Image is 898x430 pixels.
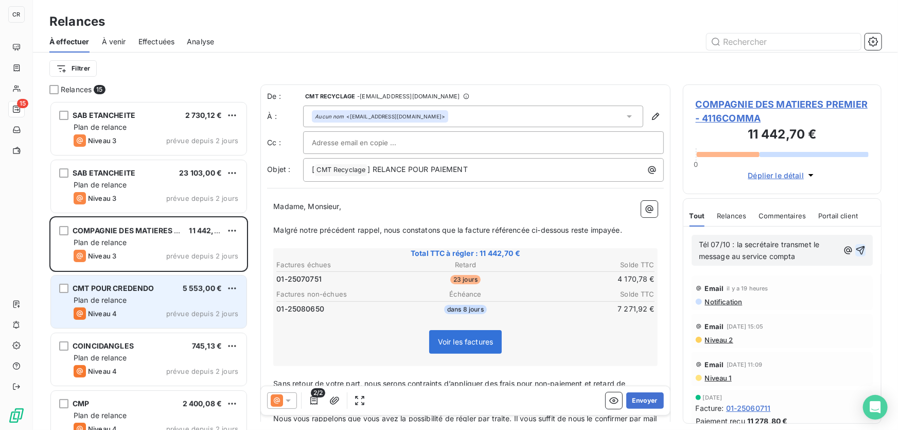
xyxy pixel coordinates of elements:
span: À effectuer [49,37,90,47]
h3: 11 442,70 € [696,125,869,146]
input: Adresse email en copie ... [312,135,422,150]
span: CMT POUR CREDENDO [73,284,154,293]
span: 15 [17,99,28,108]
span: Plan de relance [74,123,127,131]
span: [DATE] 11:09 [727,362,763,368]
span: [ [312,165,314,174]
th: Retard [402,260,528,270]
span: il y a 19 heures [727,285,768,291]
span: - [EMAIL_ADDRESS][DOMAIN_NAME] [357,93,460,99]
span: 01-25060711 [726,403,771,414]
em: Aucun nom [315,113,344,120]
span: Email [705,322,724,331]
span: Madame, Monsieur, [273,202,341,211]
span: prévue depuis 2 jours [166,309,238,318]
span: prévue depuis 2 jours [166,136,238,145]
img: Logo LeanPay [8,407,25,424]
span: [DATE] [703,394,723,401]
span: Niveau 3 [88,252,116,260]
span: 2 400,08 € [183,399,222,408]
span: 01-25070751 [276,274,322,284]
span: dans 8 jours [444,305,487,314]
span: Niveau 4 [88,309,117,318]
span: 5 553,00 € [183,284,222,293]
span: Tél 07/10 : la secrétaire transmet le message au service compta [699,240,822,261]
span: Plan de relance [74,238,127,247]
span: 2 730,12 € [185,111,222,119]
th: Solde TTC [530,289,655,300]
span: Analyse [187,37,214,47]
span: Facture : [696,403,724,414]
th: Solde TTC [530,260,655,270]
span: Relances [61,84,92,95]
span: Plan de relance [74,296,127,304]
span: prévue depuis 2 jours [166,194,238,202]
th: Factures non-échues [276,289,401,300]
span: SAB ETANCHEITE [73,168,135,177]
span: Objet : [267,165,290,174]
span: Niveau 4 [88,367,117,375]
td: 7 271,92 € [530,303,655,315]
span: CMP [73,399,89,408]
span: Niveau 2 [704,336,733,344]
label: Cc : [267,137,303,148]
td: 01-25080650 [276,303,401,315]
div: Open Intercom Messenger [863,395,888,420]
span: CMT Recyclage [315,164,367,176]
span: SAB ETANCHEITE [73,111,135,119]
span: ] RELANCE POUR PAIEMENT [367,165,467,174]
span: Total TTC à régler : 11 442,70 € [275,248,656,259]
span: COINCIDANGLES [73,341,134,350]
input: Rechercher [707,33,861,50]
label: À : [267,111,303,122]
span: 23 103,00 € [179,168,222,177]
span: Email [705,360,724,369]
span: prévue depuis 2 jours [166,367,238,375]
span: À venir [102,37,126,47]
span: Niveau 3 [88,194,116,202]
span: COMPAGNIE DES MATIERES PREMIER [73,226,207,235]
span: Niveau 3 [88,136,116,145]
td: 4 170,78 € [530,273,655,285]
span: Relances [717,212,746,220]
button: Envoyer [626,392,664,409]
span: 745,13 € [192,341,222,350]
th: Échéance [402,289,528,300]
span: Notification [704,298,743,306]
span: Plan de relance [74,353,127,362]
th: Factures échues [276,260,401,270]
div: CR [8,6,25,23]
span: Plan de relance [74,411,127,420]
span: Niveau 1 [704,374,732,382]
span: prévue depuis 2 jours [166,252,238,260]
span: Portail client [818,212,858,220]
span: Effectuées [138,37,175,47]
button: Déplier le détail [745,169,820,181]
span: 0 [694,160,698,168]
div: <[EMAIL_ADDRESS][DOMAIN_NAME]> [315,113,445,120]
span: Malgré notre précédent rappel, nous constatons que la facture référencée ci-dessous reste impayée. [273,226,622,234]
span: Sans retour de votre part, nous serons contraints d’appliquer des frais pour non-paiement et reta... [273,379,627,400]
span: 23 jours [450,275,481,284]
h3: Relances [49,12,105,31]
span: 11 278,80 € [747,416,788,426]
span: Déplier le détail [748,170,804,181]
span: COMPAGNIE DES MATIERES PREMIER - 4116COMMA [696,97,869,125]
span: Paiement reçu [696,416,745,426]
span: Tout [690,212,705,220]
span: Plan de relance [74,180,127,189]
span: [DATE] 15:05 [727,323,764,330]
button: Filtrer [49,60,97,77]
span: 11 442,70 € [189,226,230,235]
span: CMT RECYCLAGE [305,93,355,99]
span: Email [705,284,724,293]
span: 15 [94,85,105,94]
span: Commentaires [759,212,806,220]
span: Voir les factures [438,337,494,346]
span: De : [267,91,303,101]
span: 2/2 [311,388,325,398]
